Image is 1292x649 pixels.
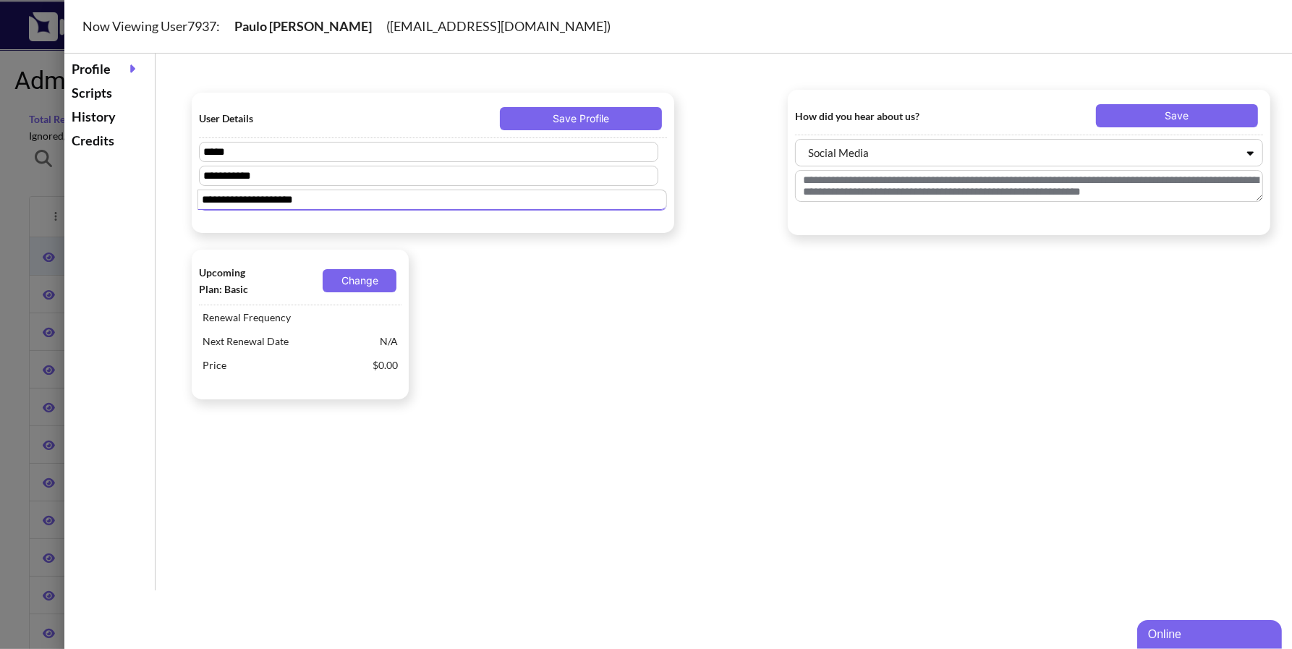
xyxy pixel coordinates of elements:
[1096,104,1258,127] button: Save
[199,110,347,127] span: User Details
[199,353,369,377] span: Price
[376,329,401,353] span: N/A
[199,264,258,297] span: Upcoming Plan: Basic
[68,105,151,129] div: History
[68,129,151,153] div: Credits
[68,57,151,81] div: Profile
[795,108,943,124] span: How did you hear about us?
[199,305,394,329] span: Renewal Frequency
[220,18,386,34] span: Paulo [PERSON_NAME]
[500,107,662,130] button: Save Profile
[323,269,396,292] button: Change
[68,81,151,105] div: Scripts
[1137,617,1285,649] iframe: chat widget
[199,329,376,353] span: Next Renewal Date
[369,353,401,377] span: $0.00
